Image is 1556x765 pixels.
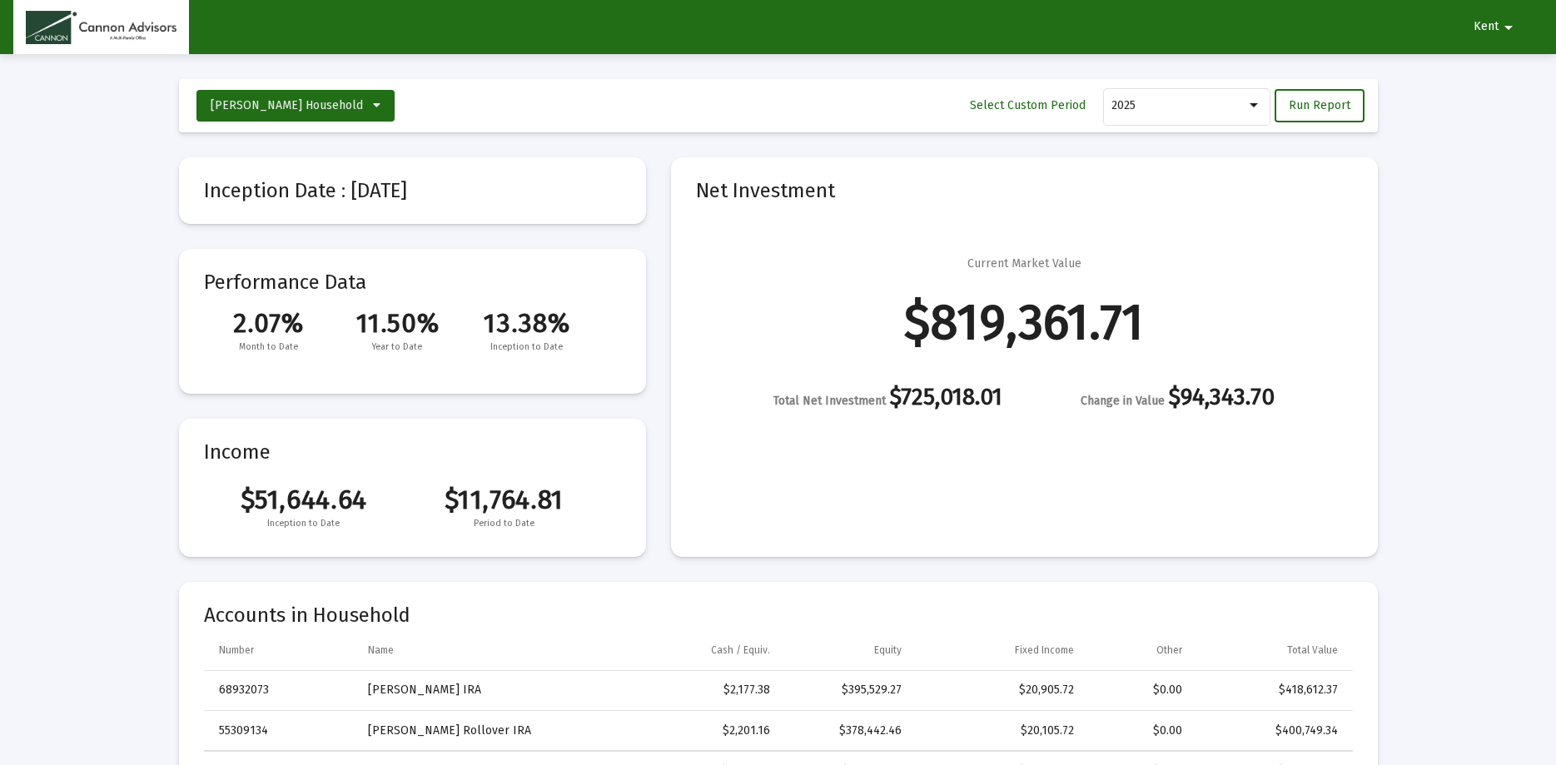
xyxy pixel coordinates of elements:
[1206,682,1338,698] div: $418,612.37
[925,682,1073,698] div: $20,905.72
[773,389,1002,410] div: $725,018.01
[1194,630,1353,670] td: Column Total Value
[219,643,254,657] div: Number
[1287,643,1338,657] div: Total Value
[874,643,902,657] div: Equity
[773,394,886,408] span: Total Net Investment
[462,307,591,339] span: 13.38%
[970,98,1086,112] span: Select Custom Period
[1499,11,1519,44] mat-icon: arrow_drop_down
[1474,20,1499,34] span: Kent
[204,607,1353,623] mat-card-title: Accounts in Household
[356,630,613,670] td: Column Name
[368,643,394,657] div: Name
[904,314,1144,330] div: $819,361.71
[356,671,613,711] td: [PERSON_NAME] IRA
[1275,89,1365,122] button: Run Report
[1081,389,1275,410] div: $94,343.70
[204,274,621,355] mat-card-title: Performance Data
[333,307,462,339] span: 11.50%
[204,444,621,460] mat-card-title: Income
[204,711,356,751] td: 55309134
[624,682,770,698] div: $2,177.38
[211,98,363,112] span: [PERSON_NAME] Household
[1015,643,1074,657] div: Fixed Income
[196,90,395,122] button: [PERSON_NAME] Household
[1097,723,1182,739] div: $0.00
[204,339,333,355] span: Month to Date
[1086,630,1194,670] td: Column Other
[1206,723,1338,739] div: $400,749.34
[1156,643,1182,657] div: Other
[404,515,604,532] span: Period to Date
[913,630,1085,670] td: Column Fixed Income
[204,630,356,670] td: Column Number
[782,630,913,670] td: Column Equity
[1081,394,1165,408] span: Change in Value
[356,711,613,751] td: [PERSON_NAME] Rollover IRA
[404,484,604,515] span: $11,764.81
[204,484,405,515] span: $51,644.64
[793,723,902,739] div: $378,442.46
[1111,98,1136,112] span: 2025
[1289,98,1350,112] span: Run Report
[462,339,591,355] span: Inception to Date
[1454,10,1539,43] button: Kent
[26,11,176,44] img: Dashboard
[204,515,405,532] span: Inception to Date
[204,671,356,711] td: 68932073
[793,682,902,698] div: $395,529.27
[696,182,1353,199] mat-card-title: Net Investment
[925,723,1073,739] div: $20,105.72
[333,339,462,355] span: Year to Date
[1097,682,1182,698] div: $0.00
[624,723,770,739] div: $2,201.16
[967,256,1081,272] div: Current Market Value
[204,307,333,339] span: 2.07%
[204,182,621,199] mat-card-title: Inception Date : [DATE]
[612,630,782,670] td: Column Cash / Equiv.
[711,643,770,657] div: Cash / Equiv.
